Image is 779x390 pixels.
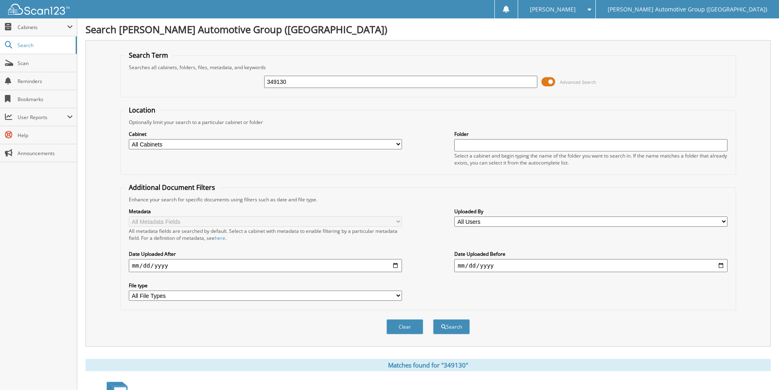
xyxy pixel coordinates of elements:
[454,208,727,215] label: Uploaded By
[560,79,596,85] span: Advanced Search
[85,23,771,36] h1: Search [PERSON_NAME] Automotive Group ([GEOGRAPHIC_DATA])
[125,64,732,71] div: Searches all cabinets, folders, files, metadata, and keywords
[454,152,727,166] div: Select a cabinet and begin typing the name of the folder you want to search in. If the name match...
[18,42,72,49] span: Search
[18,78,73,85] span: Reminders
[129,131,402,138] label: Cabinet
[530,7,576,12] span: [PERSON_NAME]
[18,24,67,31] span: Cabinets
[125,106,159,115] legend: Location
[125,119,732,126] div: Optionally limit your search to a particular cabinet or folder
[18,132,73,139] span: Help
[129,208,402,215] label: Metadata
[129,282,402,289] label: File type
[18,114,67,121] span: User Reports
[125,196,732,203] div: Enhance your search for specific documents using filters such as date and file type.
[454,250,727,257] label: Date Uploaded Before
[125,183,219,192] legend: Additional Document Filters
[608,7,767,12] span: [PERSON_NAME] Automotive Group ([GEOGRAPHIC_DATA])
[129,250,402,257] label: Date Uploaded After
[125,51,172,60] legend: Search Term
[8,4,70,15] img: scan123-logo-white.svg
[18,60,73,67] span: Scan
[129,259,402,272] input: start
[433,319,470,334] button: Search
[386,319,423,334] button: Clear
[18,150,73,157] span: Announcements
[129,228,402,241] div: All metadata fields are searched by default. Select a cabinet with metadata to enable filtering b...
[454,131,727,138] label: Folder
[85,359,771,371] div: Matches found for "349130"
[18,96,73,103] span: Bookmarks
[215,234,225,241] a: here
[454,259,727,272] input: end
